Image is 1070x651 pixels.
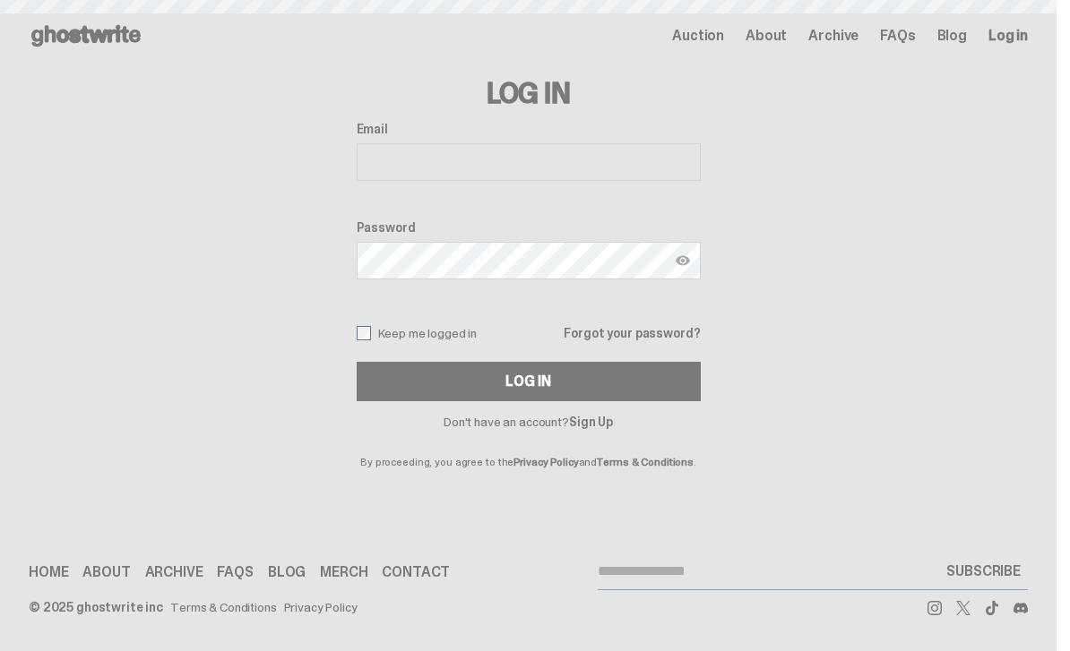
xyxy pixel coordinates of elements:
a: Privacy Policy [513,455,578,469]
p: Don't have an account? [357,415,701,428]
a: Home [29,565,68,579]
p: By proceeding, you agree to the and . [357,428,701,467]
a: Blog [268,565,306,579]
h3: Log In [357,79,701,107]
img: Show password [676,253,690,268]
a: Merch [320,565,367,579]
a: Sign Up [569,414,613,430]
a: About [82,565,130,579]
label: Password [357,220,701,235]
a: Archive [808,29,859,43]
div: Log In [505,374,550,389]
a: FAQs [217,565,253,579]
label: Keep me logged in [357,326,478,340]
div: © 2025 ghostwrite inc [29,601,163,613]
a: Contact [382,565,450,579]
a: Forgot your password? [564,327,700,339]
a: Auction [672,29,724,43]
a: Terms & Conditions [597,455,694,469]
button: SUBSCRIBE [939,553,1028,589]
a: Log in [988,29,1028,43]
a: Privacy Policy [284,601,358,613]
button: Log In [357,362,701,401]
a: About [746,29,787,43]
label: Email [357,122,701,136]
a: Terms & Conditions [170,601,276,613]
input: Keep me logged in [357,326,371,340]
a: FAQs [880,29,915,43]
a: Archive [145,565,203,579]
a: Blog [937,29,967,43]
